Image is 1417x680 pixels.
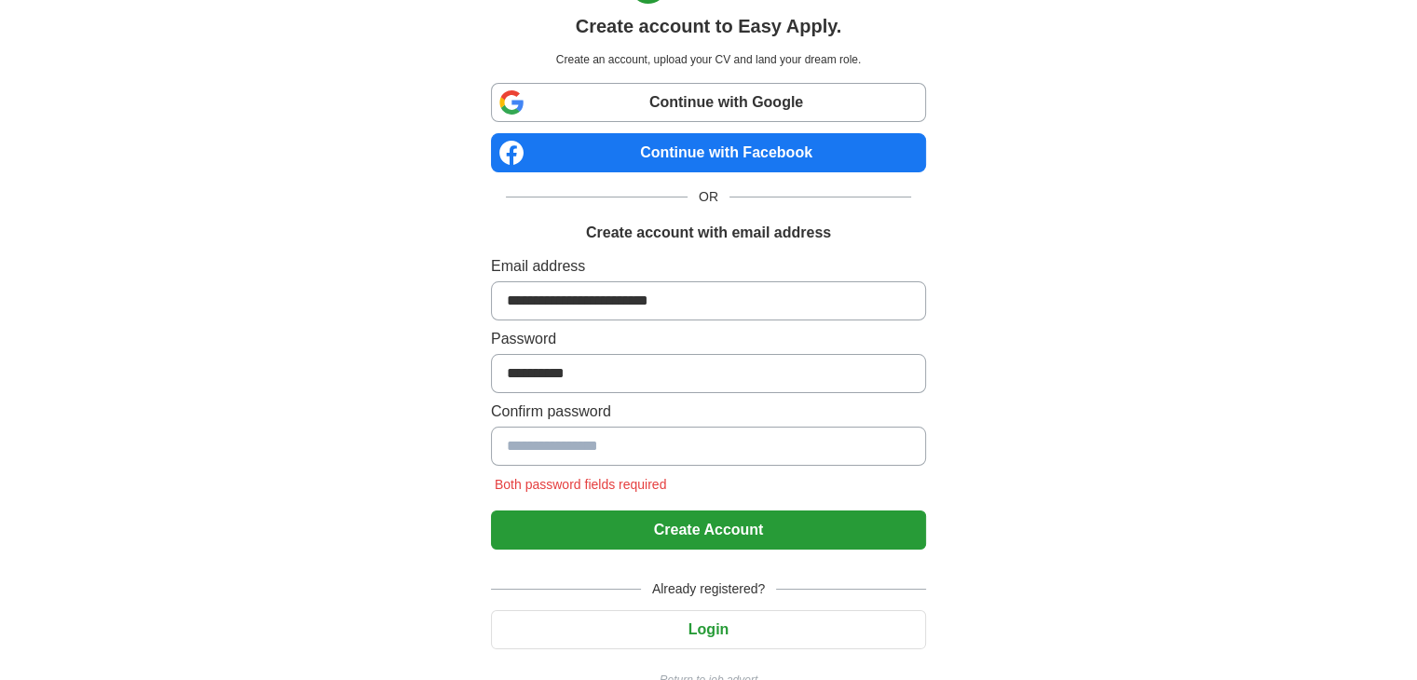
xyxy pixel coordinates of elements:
h1: Create account to Easy Apply. [576,12,842,40]
a: Continue with Facebook [491,133,926,172]
a: Continue with Google [491,83,926,122]
span: Already registered? [641,579,776,599]
label: Confirm password [491,401,926,423]
h1: Create account with email address [586,222,831,244]
a: Login [491,621,926,637]
span: Both password fields required [491,477,670,492]
button: Create Account [491,510,926,550]
label: Email address [491,255,926,278]
button: Login [491,610,926,649]
label: Password [491,328,926,350]
p: Create an account, upload your CV and land your dream role. [495,51,922,68]
span: OR [688,187,729,207]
